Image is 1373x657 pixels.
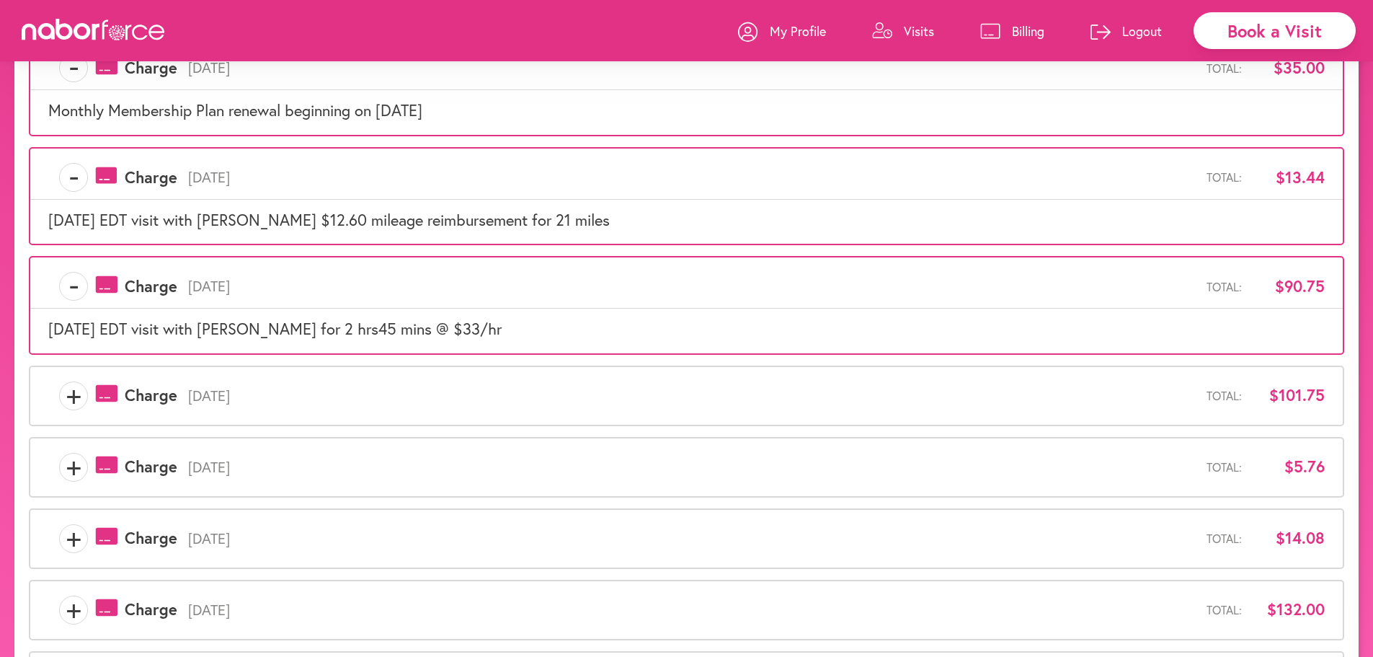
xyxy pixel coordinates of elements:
[1253,277,1325,296] span: $90.75
[904,22,934,40] p: Visits
[177,59,1207,76] span: [DATE]
[177,387,1207,405] span: [DATE]
[48,209,610,230] span: [DATE] EDT visit with [PERSON_NAME] $12.60 mileage reimbursement for 21 miles
[177,459,1207,476] span: [DATE]
[60,382,87,410] span: +
[1253,386,1325,405] span: $101.75
[1207,460,1242,474] span: Total:
[125,168,177,187] span: Charge
[1207,280,1242,294] span: Total:
[1253,457,1325,476] span: $5.76
[1253,529,1325,547] span: $14.08
[1122,22,1162,40] p: Logout
[60,453,87,482] span: +
[60,596,87,625] span: +
[125,277,177,296] span: Charge
[1207,170,1242,184] span: Total:
[48,318,502,339] span: [DATE] EDT visit with [PERSON_NAME] for 2 hrs45 mins @ $33/hr
[1253,600,1325,619] span: $132.00
[60,163,87,192] span: -
[125,386,177,405] span: Charge
[770,22,826,40] p: My Profile
[738,9,826,53] a: My Profile
[1207,389,1242,402] span: Total:
[1207,603,1242,617] span: Total:
[1090,9,1162,53] a: Logout
[177,530,1207,547] span: [DATE]
[980,9,1044,53] a: Billing
[60,524,87,553] span: +
[177,601,1207,619] span: [DATE]
[1194,12,1356,49] div: Book a Visit
[872,9,934,53] a: Visits
[125,457,177,476] span: Charge
[60,272,87,301] span: -
[1207,532,1242,545] span: Total:
[125,58,177,77] span: Charge
[48,100,422,120] span: Monthly Membership Plan renewal beginning on [DATE]
[177,278,1207,295] span: [DATE]
[177,169,1207,186] span: [DATE]
[1253,168,1325,187] span: $13.44
[60,53,87,82] span: -
[125,600,177,619] span: Charge
[125,529,177,547] span: Charge
[1012,22,1044,40] p: Billing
